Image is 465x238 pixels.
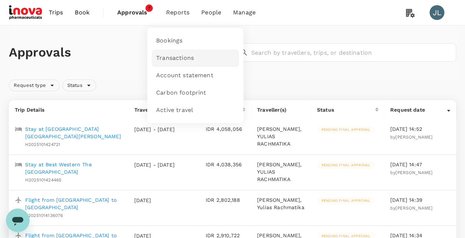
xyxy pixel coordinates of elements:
[25,213,63,218] span: A20251014136076
[152,50,239,67] a: Transactions
[152,32,239,50] a: Bookings
[257,161,305,183] p: [PERSON_NAME], YULIAS RACHMATIKA
[317,127,375,132] span: Pending final approval
[63,82,87,89] span: Status
[9,79,60,91] div: Request type
[206,196,245,204] p: IDR 2,802,188
[25,177,61,183] span: H2025101424465
[15,106,122,113] p: Trip Details
[9,45,231,60] h1: Approvals
[390,170,432,175] span: by
[390,161,450,168] p: [DATE] 14:47
[134,161,175,169] p: [DATE] - [DATE]
[134,126,175,133] p: [DATE] - [DATE]
[390,196,450,204] p: [DATE] 14:39
[390,205,432,211] span: by
[152,84,239,102] a: Carbon footprint
[251,43,456,62] input: Search by travellers, trips, or destination
[206,161,245,168] p: IDR 4,038,356
[317,163,375,168] span: Pending final approval
[156,71,213,80] span: Account statement
[152,67,239,84] a: Account statement
[134,106,190,113] div: Travel date
[75,8,90,17] span: Book
[166,8,189,17] span: Reports
[156,89,206,97] span: Carbon footprint
[145,4,153,12] span: 7
[395,135,432,140] span: [PERSON_NAME]
[317,106,375,113] div: Status
[395,205,432,211] span: [PERSON_NAME]
[390,135,432,140] span: by
[63,79,96,91] div: Status
[25,142,60,147] span: H2025101424721
[233,8,256,17] span: Manage
[9,4,43,21] img: iNova Pharmaceuticals
[156,54,194,62] span: Transactions
[134,197,175,204] p: [DATE]
[317,198,375,203] span: Pending final approval
[156,106,193,115] span: Active travel
[117,8,154,17] span: Approvals
[6,208,30,232] iframe: Button to launch messaging window
[390,106,447,113] div: Request date
[395,170,432,175] span: [PERSON_NAME]
[201,8,221,17] span: People
[429,5,444,20] div: JL
[257,106,305,113] p: Traveller(s)
[257,125,305,147] p: [PERSON_NAME], YULIAS RACHMATIKA
[9,82,50,89] span: Request type
[49,8,63,17] span: Trips
[390,125,450,133] p: [DATE] 14:52
[25,161,122,176] a: Stay at Best Western The [GEOGRAPHIC_DATA]
[156,37,182,45] span: Bookings
[25,125,122,140] a: Stay at [GEOGRAPHIC_DATA] [GEOGRAPHIC_DATA][PERSON_NAME]
[257,196,305,211] p: [PERSON_NAME], Yulias Rachmatika
[206,125,245,133] p: IDR 4,058,056
[152,102,239,119] a: Active travel
[25,196,122,211] a: Flight from [GEOGRAPHIC_DATA] to [GEOGRAPHIC_DATA]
